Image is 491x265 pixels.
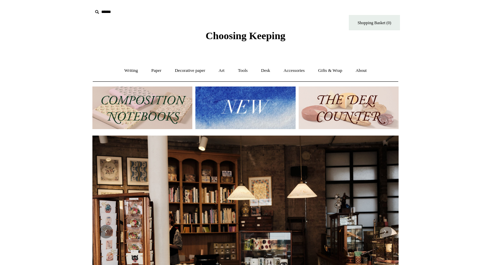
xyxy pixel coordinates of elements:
a: Choosing Keeping [206,35,285,40]
a: Shopping Basket (0) [349,15,400,30]
button: Previous [99,225,113,238]
span: Choosing Keeping [206,30,285,41]
img: The Deli Counter [299,87,399,129]
a: About [349,62,373,80]
img: 202302 Composition ledgers.jpg__PID:69722ee6-fa44-49dd-a067-31375e5d54ec [92,87,192,129]
a: Gifts & Wrap [312,62,348,80]
a: Paper [145,62,168,80]
a: Desk [255,62,277,80]
a: Writing [118,62,144,80]
button: Next [378,225,392,238]
a: Decorative paper [169,62,211,80]
a: Tools [232,62,254,80]
a: Accessories [278,62,311,80]
img: New.jpg__PID:f73bdf93-380a-4a35-bcfe-7823039498e1 [195,87,295,129]
a: Art [212,62,230,80]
